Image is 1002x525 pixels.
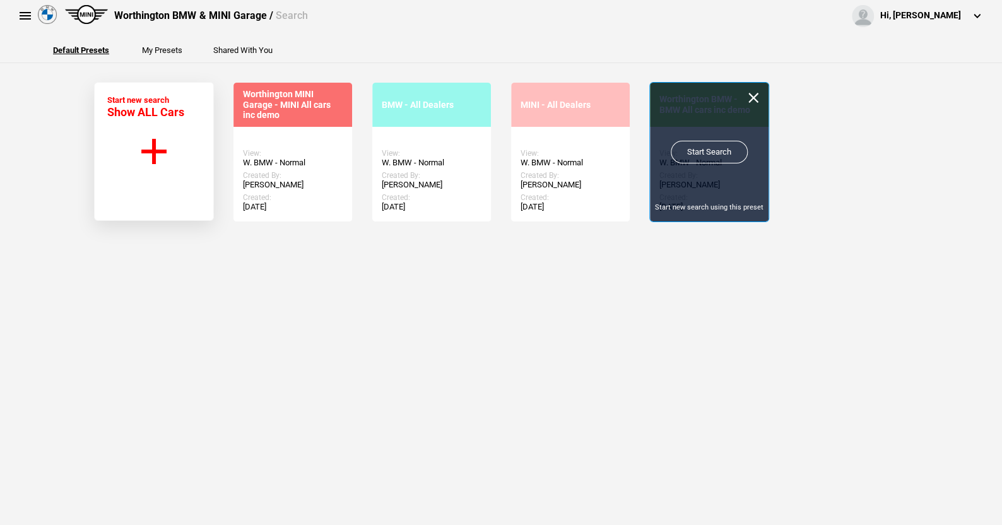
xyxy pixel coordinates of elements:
[880,9,961,22] div: Hi, [PERSON_NAME]
[243,149,343,158] div: View:
[650,203,769,212] div: Start new search using this preset
[382,171,481,180] div: Created By:
[521,158,620,168] div: W. BMW - Normal
[671,141,748,163] a: Start Search
[382,158,481,168] div: W. BMW - Normal
[142,46,182,54] button: My Presets
[107,105,184,119] span: Show ALL Cars
[521,171,620,180] div: Created By:
[243,158,343,168] div: W. BMW - Normal
[521,100,620,110] div: MINI - All Dealers
[382,100,481,110] div: BMW - All Dealers
[382,193,481,202] div: Created:
[275,9,307,21] span: Search
[382,180,481,190] div: [PERSON_NAME]
[107,95,184,119] div: Start new search
[243,89,343,121] div: Worthington MINI Garage - MINI All cars inc demo
[38,5,57,24] img: bmw.png
[53,46,109,54] button: Default Presets
[243,193,343,202] div: Created:
[521,149,620,158] div: View:
[243,202,343,212] div: [DATE]
[382,202,481,212] div: [DATE]
[521,202,620,212] div: [DATE]
[521,180,620,190] div: [PERSON_NAME]
[521,193,620,202] div: Created:
[382,149,481,158] div: View:
[65,5,108,24] img: mini.png
[243,171,343,180] div: Created By:
[94,82,214,221] button: Start new search Show ALL Cars
[213,46,273,54] button: Shared With You
[114,9,307,23] div: Worthington BMW & MINI Garage /
[243,180,343,190] div: [PERSON_NAME]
